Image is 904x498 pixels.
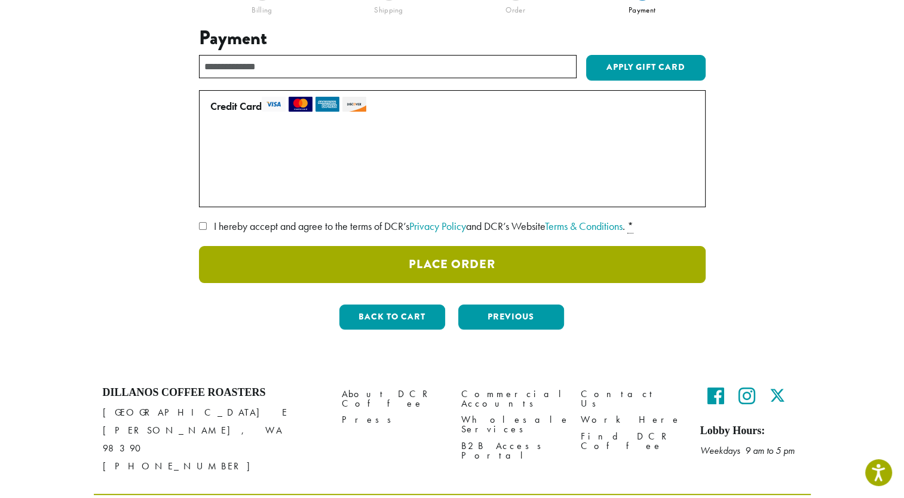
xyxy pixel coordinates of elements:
a: About DCR Coffee [342,386,443,412]
img: amex [315,97,339,112]
img: discover [342,97,366,112]
a: Wholesale Services [461,412,563,438]
img: mastercard [289,97,312,112]
a: Commercial Accounts [461,386,563,412]
div: Order [452,1,579,15]
button: Back to cart [339,305,445,330]
input: I hereby accept and agree to the terms of DCR’sPrivacy Policyand DCR’s WebsiteTerms & Conditions. * [199,222,207,230]
a: B2B Access Portal [461,438,563,463]
a: Work Here [581,412,682,428]
div: Payment [579,1,706,15]
h5: Lobby Hours: [700,425,802,438]
a: Contact Us [581,386,682,412]
h4: Dillanos Coffee Roasters [103,386,324,399]
abbr: required [627,219,633,233]
button: Place Order [199,246,706,283]
button: Previous [458,305,564,330]
img: visa [262,97,286,112]
a: Privacy Policy [409,219,466,233]
a: Terms & Conditions [545,219,623,233]
label: Credit Card [210,97,690,116]
em: Weekdays 9 am to 5 pm [700,444,795,457]
div: Billing [199,1,326,15]
a: Press [342,412,443,428]
a: Find DCR Coffee [581,428,682,454]
span: I hereby accept and agree to the terms of DCR’s and DCR’s Website . [214,219,625,233]
p: [GEOGRAPHIC_DATA] E [PERSON_NAME], WA 98390 [PHONE_NUMBER] [103,404,324,475]
div: Shipping [326,1,452,15]
h3: Payment [199,27,706,50]
button: Apply Gift Card [586,55,706,81]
